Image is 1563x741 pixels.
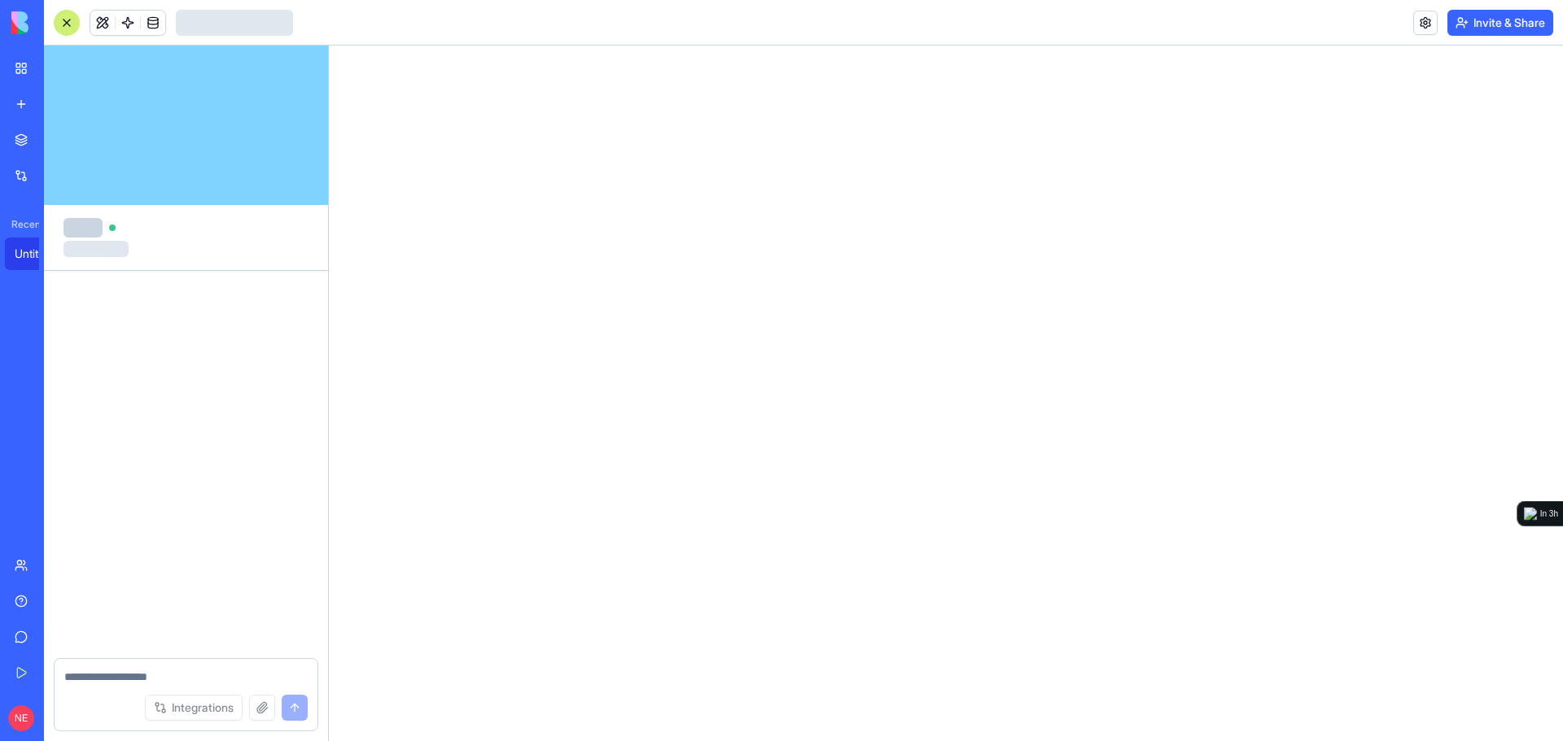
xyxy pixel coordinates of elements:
[11,11,112,34] img: logo
[8,705,34,731] span: NE
[1447,10,1553,36] button: Invite & Share
[5,218,39,231] span: Recent
[1524,508,1537,521] img: logo
[1540,508,1558,521] div: In 3h
[5,238,70,270] a: Untitled App
[15,246,60,262] div: Untitled App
